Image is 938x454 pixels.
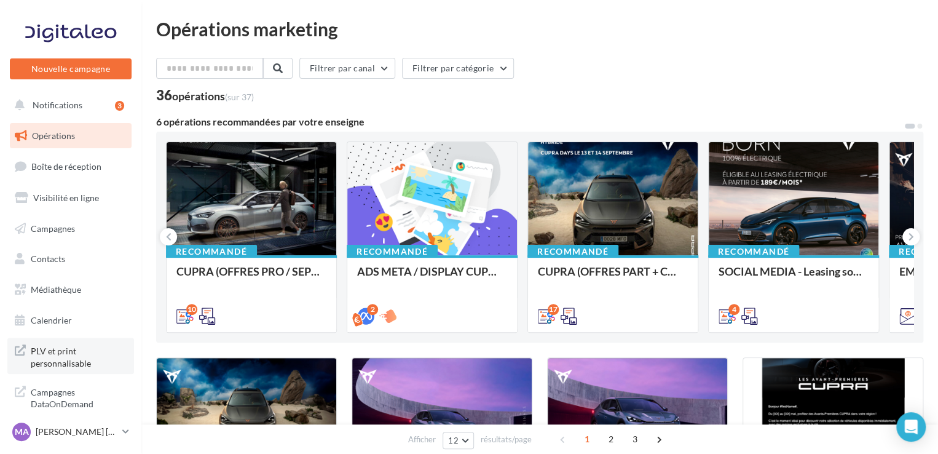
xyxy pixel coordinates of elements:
div: Open Intercom Messenger [896,412,926,442]
div: 3 [115,101,124,111]
div: 2 [367,304,378,315]
div: 4 [728,304,739,315]
span: Notifications [33,100,82,110]
div: CUPRA (OFFRES PART + CUPRA DAYS / SEPT) - SOCIAL MEDIA [538,265,688,290]
a: Boîte de réception [7,153,134,180]
div: opérations [172,90,254,102]
div: Recommandé [708,245,799,258]
a: PLV et print personnalisable [7,338,134,374]
span: 1 [577,429,597,449]
span: PLV et print personnalisable [31,343,127,369]
div: Recommandé [166,245,257,258]
span: 3 [625,429,645,449]
a: MA [PERSON_NAME] [PERSON_NAME] [10,420,132,444]
button: 12 [443,432,474,449]
button: Notifications 3 [7,92,129,118]
div: Recommandé [527,245,618,258]
span: Visibilité en ligne [33,193,99,203]
span: résultats/page [481,434,532,445]
span: Campagnes [31,223,75,233]
span: Calendrier [31,315,72,325]
a: Campagnes DataOnDemand [7,379,134,415]
a: Opérations [7,123,134,149]
span: 12 [448,436,459,445]
div: 36 [156,89,254,102]
a: Contacts [7,246,134,272]
a: Campagnes [7,216,134,242]
span: Opérations [32,130,75,141]
a: Calendrier [7,308,134,333]
div: CUPRA (OFFRES PRO / SEPT) - SOCIAL MEDIA [176,265,326,290]
div: Recommandé [347,245,438,258]
span: 2 [601,429,621,449]
a: Médiathèque [7,277,134,303]
a: Visibilité en ligne [7,185,134,211]
span: Contacts [31,253,65,264]
div: ADS META / DISPLAY CUPRA DAYS Septembre 2025 [357,265,507,290]
span: Médiathèque [31,284,81,295]
span: Afficher [408,434,436,445]
div: SOCIAL MEDIA - Leasing social électrique - CUPRA Born [719,265,869,290]
p: [PERSON_NAME] [PERSON_NAME] [36,426,117,438]
div: Opérations marketing [156,20,923,38]
div: 17 [548,304,559,315]
span: MA [15,426,29,438]
button: Filtrer par catégorie [402,58,514,79]
span: Boîte de réception [31,161,101,172]
button: Nouvelle campagne [10,58,132,79]
span: (sur 37) [225,92,254,102]
div: 6 opérations recommandées par votre enseigne [156,117,904,127]
div: 10 [186,304,197,315]
button: Filtrer par canal [299,58,395,79]
span: Campagnes DataOnDemand [31,384,127,410]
